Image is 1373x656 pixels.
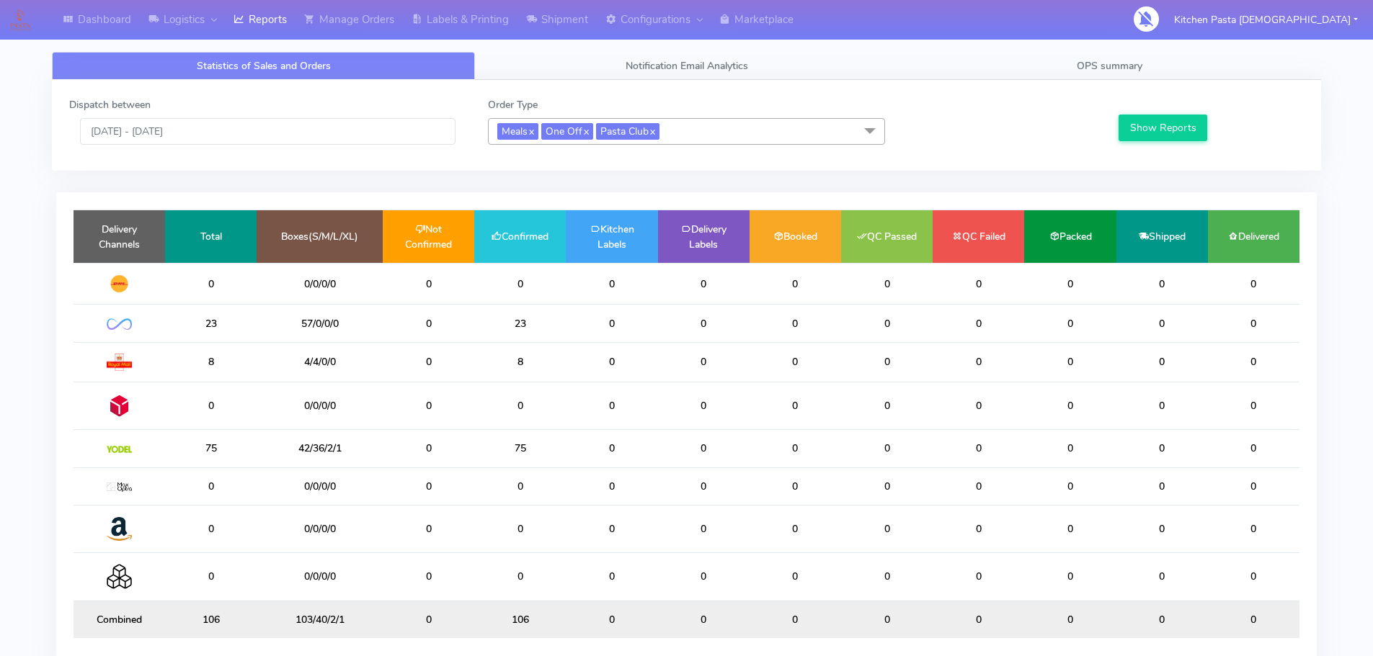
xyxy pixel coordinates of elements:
td: 0 [933,601,1024,638]
label: Order Type [488,97,538,112]
td: 0 [1024,601,1116,638]
td: 0 [841,342,933,382]
td: 0 [474,382,566,429]
td: 0 [658,505,750,552]
td: 0 [566,553,657,601]
td: 0 [383,553,474,601]
td: 0/0/0/0 [257,505,383,552]
span: One Off [541,123,593,140]
td: 0 [1208,430,1299,467]
td: Combined [74,601,165,638]
td: 0 [933,467,1024,505]
td: Confirmed [474,210,566,263]
td: 106 [165,601,257,638]
td: 0 [1024,430,1116,467]
td: 0 [165,263,257,305]
td: 0 [841,505,933,552]
td: 0 [750,430,841,467]
td: 0 [383,505,474,552]
td: 0 [1208,467,1299,505]
td: Shipped [1116,210,1208,263]
td: 0 [841,430,933,467]
label: Dispatch between [69,97,151,112]
span: Pasta Club [596,123,659,140]
td: 0 [474,467,566,505]
ul: Tabs [52,52,1321,80]
td: 0 [165,382,257,429]
td: 0 [841,467,933,505]
td: 0 [750,467,841,505]
td: 0 [841,553,933,601]
td: 0 [933,263,1024,305]
td: 0 [566,382,657,429]
input: Pick the Daterange [80,118,456,145]
a: x [582,123,589,138]
td: 0 [1208,342,1299,382]
td: 0 [1116,505,1208,552]
a: x [528,123,534,138]
a: x [649,123,655,138]
img: Yodel [107,446,132,453]
td: 0 [1116,467,1208,505]
td: Packed [1024,210,1116,263]
td: 0 [658,601,750,638]
td: 0 [750,263,841,305]
td: 0 [566,430,657,467]
td: 0 [841,601,933,638]
img: DHL [107,274,132,293]
td: 0 [1116,601,1208,638]
td: 0 [474,553,566,601]
img: Collection [107,564,132,589]
td: QC Failed [933,210,1024,263]
td: 106 [474,601,566,638]
td: 75 [165,430,257,467]
td: 0/0/0/0 [257,553,383,601]
td: Delivery Channels [74,210,165,263]
td: 0 [1116,342,1208,382]
td: 0 [750,505,841,552]
img: DPD [107,393,132,418]
td: 0 [933,382,1024,429]
td: 0 [566,505,657,552]
td: 0/0/0/0 [257,467,383,505]
td: 23 [165,305,257,342]
td: Not Confirmed [383,210,474,263]
td: 0 [658,342,750,382]
td: 103/40/2/1 [257,601,383,638]
span: Meals [497,123,538,140]
td: 8 [474,342,566,382]
td: 0 [566,342,657,382]
td: 0 [1024,505,1116,552]
td: 0 [1024,263,1116,305]
td: 0 [1208,382,1299,429]
td: 0 [1116,382,1208,429]
td: 0 [750,305,841,342]
td: QC Passed [841,210,933,263]
td: 0 [383,305,474,342]
td: 0 [1024,342,1116,382]
td: 0 [1024,305,1116,342]
td: 0 [750,382,841,429]
td: 57/0/0/0 [257,305,383,342]
td: 0 [165,553,257,601]
td: 0 [841,263,933,305]
td: 0 [933,430,1024,467]
td: 0 [933,505,1024,552]
td: 0 [658,430,750,467]
td: 0 [1208,263,1299,305]
button: Kitchen Pasta [DEMOGRAPHIC_DATA] [1163,5,1369,35]
td: Total [165,210,257,263]
td: 0 [1024,382,1116,429]
button: Show Reports [1119,114,1207,141]
td: 0 [474,505,566,552]
td: 0 [1116,305,1208,342]
img: OnFleet [107,318,132,331]
td: 0 [383,467,474,505]
td: 0 [841,305,933,342]
td: 0 [933,553,1024,601]
td: 0 [1024,467,1116,505]
td: 0 [383,382,474,429]
td: 0 [165,467,257,505]
td: 0 [1116,553,1208,601]
td: 0 [750,553,841,601]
